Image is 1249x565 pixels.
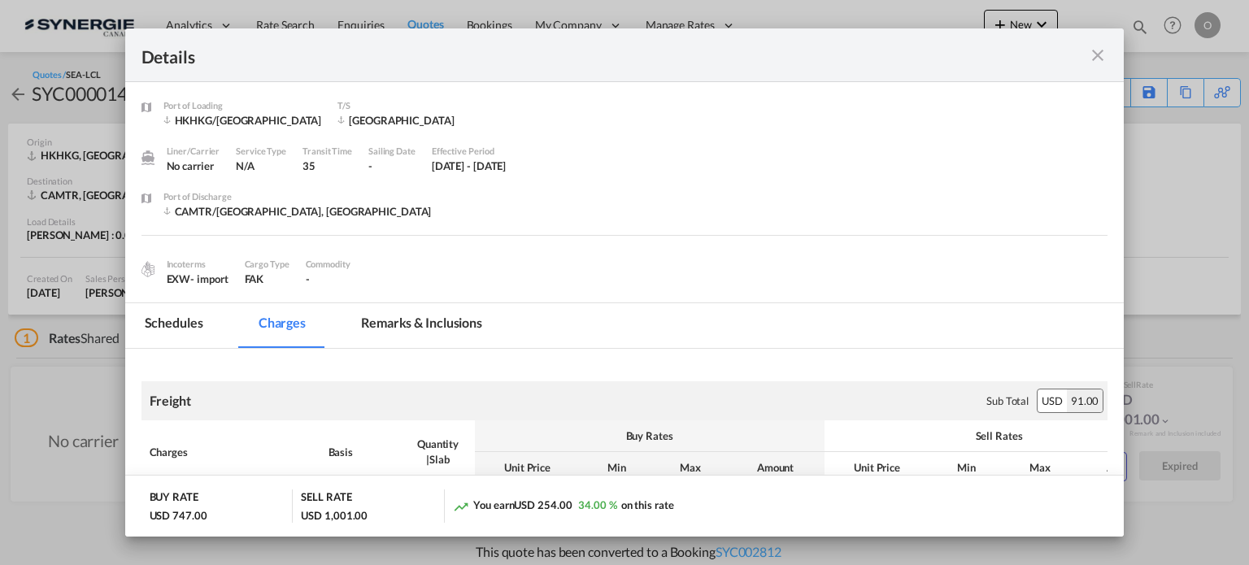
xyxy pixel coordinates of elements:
div: Quantity | Slab [410,437,467,466]
th: Unit Price [475,452,581,484]
div: - [368,159,416,173]
div: Commodity [306,257,350,272]
div: Effective Period [432,144,507,159]
th: Min [930,452,1003,484]
th: Max [1003,452,1077,484]
div: Liner/Carrier [167,144,220,159]
span: USD 254.00 [514,498,572,511]
div: Incoterms [167,257,228,272]
md-tab-item: Charges [239,303,325,348]
th: Unit Price [825,452,930,484]
md-icon: icon-trending-up [453,498,469,515]
div: Charges [150,445,312,459]
md-dialog: Port of Loading ... [125,28,1125,537]
div: BUY RATE [150,489,198,508]
div: CAMTR/Montreal, QC [163,204,432,219]
div: HKHKG/Hong Kong [163,113,322,128]
span: - [306,272,310,285]
div: FAK [245,272,289,286]
th: Amount [1077,452,1174,484]
span: N/A [236,159,255,172]
md-pagination-wrapper: Use the left and right arrow keys to navigate between tabs [125,303,518,348]
div: You earn on this rate [453,498,673,515]
img: cargo.png [139,260,157,278]
th: Amount [727,452,825,484]
th: Max [654,452,727,484]
md-tab-item: Remarks & Inclusions [342,303,502,348]
div: USD 747.00 [150,508,207,523]
th: Min [581,452,654,484]
div: SELL RATE [301,489,351,508]
div: No carrier [167,159,220,173]
div: Transit Time [302,144,352,159]
div: EXW [167,272,228,286]
div: USD 1,001.00 [301,508,368,523]
md-tab-item: Schedules [125,303,223,348]
div: Basis [329,445,394,459]
div: Service Type [236,144,286,159]
div: Cargo Type [245,257,289,272]
div: Sell Rates [833,428,1166,443]
div: 13 Aug 2025 - 31 Aug 2025 [432,159,507,173]
div: Port of Loading [163,98,322,113]
div: T/S [337,98,468,113]
md-icon: icon-close fg-AAA8AD m-0 cursor [1088,46,1108,65]
div: VANCOUVER [337,113,468,128]
span: 34.00 % [578,498,616,511]
div: USD [1038,389,1067,412]
div: Port of Discharge [163,189,432,204]
div: Sub Total [986,393,1029,408]
div: - import [190,272,228,286]
div: Buy Rates [483,428,816,443]
div: Freight [150,392,191,410]
div: Details [141,45,1012,65]
div: Sailing Date [368,144,416,159]
div: 91.00 [1067,389,1103,412]
div: 35 [302,159,352,173]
